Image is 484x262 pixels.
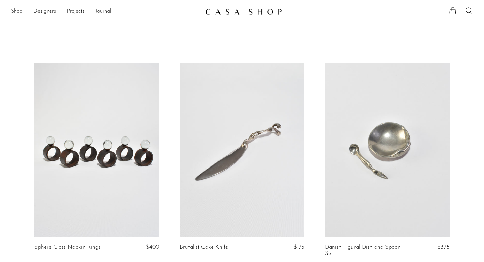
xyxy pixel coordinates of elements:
[11,6,200,17] nav: Desktop navigation
[293,244,304,250] span: $175
[180,244,228,250] a: Brutalist Cake Knife
[33,7,56,16] a: Designers
[67,7,85,16] a: Projects
[34,244,101,250] a: Sphere Glass Napkin Rings
[11,6,200,17] ul: NEW HEADER MENU
[95,7,111,16] a: Journal
[437,244,450,250] span: $375
[11,7,22,16] a: Shop
[325,244,408,257] a: Danish Figural Dish and Spoon Set
[146,244,159,250] span: $400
